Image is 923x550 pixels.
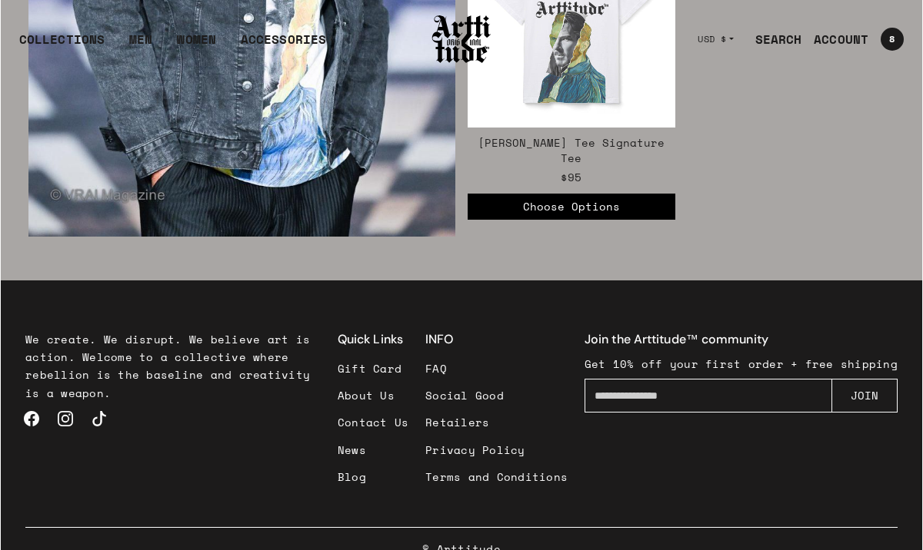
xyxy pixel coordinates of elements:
[868,22,904,57] a: Open cart
[425,330,568,349] h3: INFO
[338,382,409,409] a: About Us
[801,24,868,55] a: ACCOUNT
[241,30,326,61] div: ACCESSORIES
[585,355,898,373] p: Get 10% off your first order + free shipping
[15,402,48,436] a: Facebook
[338,330,409,349] h3: Quick Links
[585,379,832,412] input: Enter your email
[431,13,492,65] img: Arttitude
[177,30,216,61] a: WOMEN
[338,409,409,436] a: Contact Us
[48,402,82,436] a: Instagram
[425,463,568,490] a: Terms and Conditions
[7,30,338,61] ul: Main navigation
[743,24,802,55] a: SEARCH
[478,134,665,166] a: [PERSON_NAME] Tee Signature Tee
[425,355,568,382] a: FAQ
[25,330,321,401] p: We create. We disrupt. We believe art is action. Welcome to a collective where rebellion is the b...
[561,168,582,186] span: $95
[831,379,898,412] button: JOIN
[338,463,409,490] a: Blog
[468,194,675,220] button: Choose Options
[688,22,743,56] button: USD $
[889,35,895,44] span: 8
[82,402,116,436] a: TikTok
[338,436,409,463] a: News
[425,409,568,436] a: Retailers
[338,355,409,382] a: Gift Card
[698,33,727,45] span: USD $
[425,436,568,463] a: Privacy Policy
[425,382,568,409] a: Social Good
[129,30,152,61] a: MEN
[585,330,898,349] h4: Join the Arttitude™ community
[19,30,105,61] div: COLLECTIONS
